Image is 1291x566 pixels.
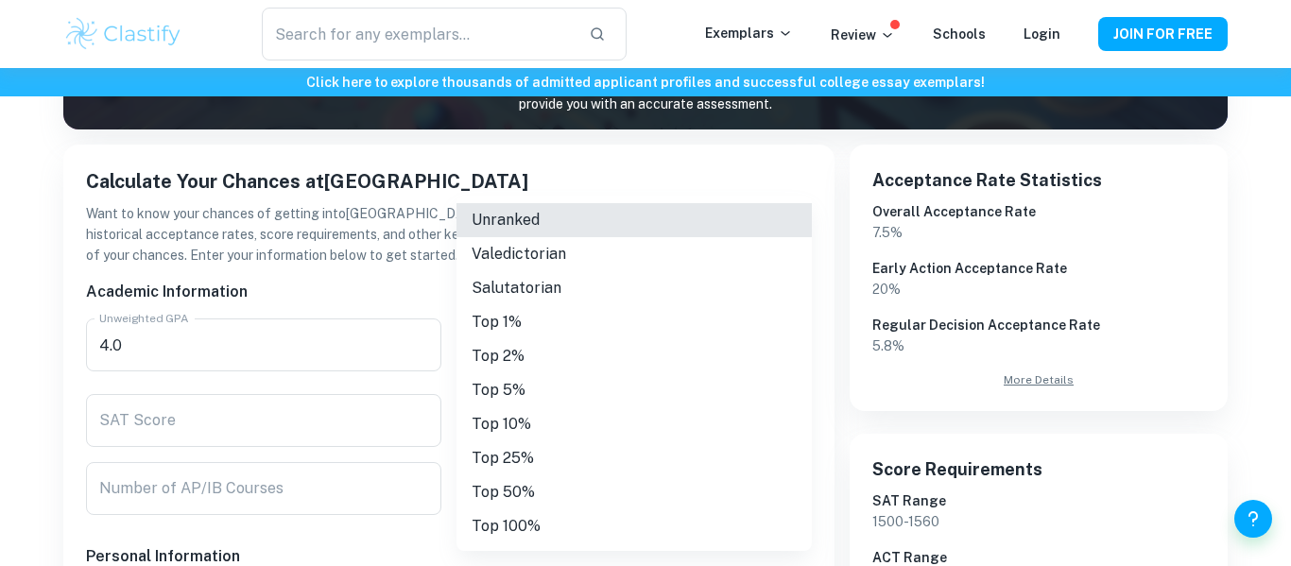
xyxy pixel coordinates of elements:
li: Valedictorian [456,237,812,271]
li: Top 5% [456,373,812,407]
li: Top 50% [456,475,812,509]
li: Top 2% [456,339,812,373]
li: Top 100% [456,509,812,543]
li: Top 25% [456,441,812,475]
li: Salutatorian [456,271,812,305]
li: Top 1% [456,305,812,339]
li: Top 10% [456,407,812,441]
li: Unranked [456,203,812,237]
